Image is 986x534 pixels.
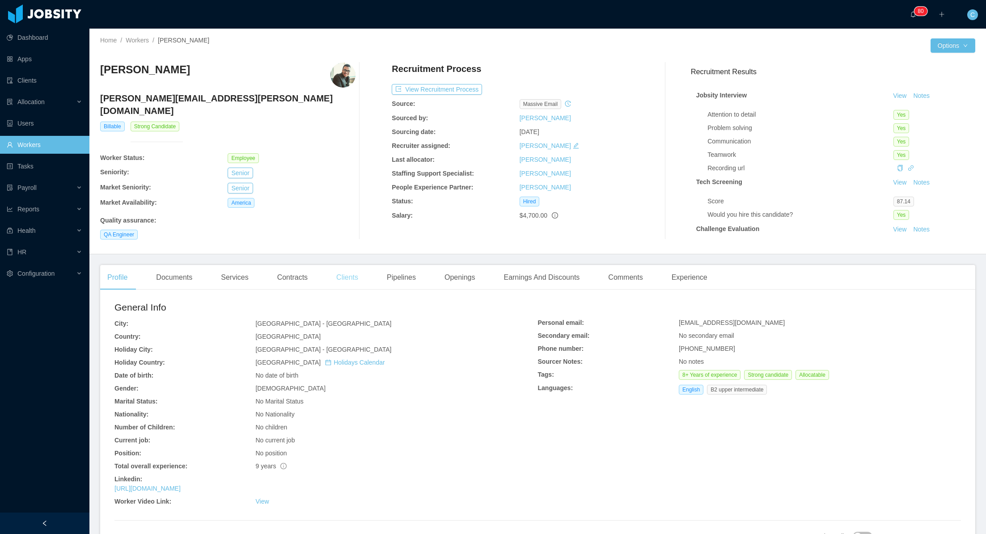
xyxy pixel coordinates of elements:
span: No children [255,424,287,431]
span: B2 upper intermediate [707,385,767,395]
button: Notes [910,224,933,235]
a: icon: exportView Recruitment Process [392,86,482,93]
b: Market Availability: [100,199,157,206]
span: info-circle [552,212,558,219]
b: Country: [114,333,140,340]
b: People Experience Partner: [392,184,473,191]
span: [EMAIL_ADDRESS][DOMAIN_NAME] [679,319,785,326]
b: Sourced by: [392,114,428,122]
a: View [255,498,269,505]
span: [PERSON_NAME] [158,37,209,44]
span: C [970,9,975,20]
span: HR [17,248,26,256]
b: Holiday City: [114,346,153,353]
div: Recording url [707,164,893,173]
i: icon: link [908,165,914,171]
b: Nationality: [114,411,148,418]
i: icon: copy [897,165,903,171]
span: [GEOGRAPHIC_DATA] - [GEOGRAPHIC_DATA] [255,320,391,327]
sup: 80 [914,7,927,16]
h2: General Info [114,300,538,315]
h3: Recruitment Results [691,66,975,77]
span: QA Engineer [100,230,138,240]
span: No Marital Status [255,398,303,405]
a: View [890,226,910,233]
span: Billable [100,122,125,131]
b: Sourcing date: [392,128,436,135]
span: Yes [893,110,910,120]
span: Reports [17,206,39,213]
i: icon: setting [7,270,13,277]
span: Health [17,227,35,234]
h4: [PERSON_NAME][EMAIL_ADDRESS][PERSON_NAME][DOMAIN_NAME] [100,92,355,117]
span: Allocation [17,98,45,105]
span: Allocatable [796,370,829,380]
span: 87.14 [893,197,914,206]
span: English [679,385,703,395]
div: Comments [601,265,650,290]
span: No position [255,450,287,457]
span: [GEOGRAPHIC_DATA] [255,333,321,340]
span: info-circle [280,463,287,469]
p: 8 [918,7,921,16]
b: Total overall experience: [114,463,187,470]
a: [PERSON_NAME] [520,142,571,149]
i: icon: file-protect [7,185,13,191]
div: Copy [897,164,903,173]
b: Holiday Country: [114,359,165,366]
i: icon: medicine-box [7,227,13,234]
i: icon: solution [7,99,13,105]
b: Salary: [392,212,413,219]
b: Gender: [114,385,139,392]
div: Pipelines [380,265,423,290]
span: Yes [893,137,910,147]
div: Profile [100,265,135,290]
b: Last allocator: [392,156,435,163]
strong: Tech Screening [696,178,742,185]
div: Experience [664,265,715,290]
b: Position: [114,450,141,457]
span: / [120,37,122,44]
b: City: [114,320,128,327]
p: 0 [921,7,924,16]
div: Documents [149,265,199,290]
b: Staffing Support Specialist: [392,170,474,177]
a: Workers [126,37,149,44]
h4: Recruitment Process [392,63,481,75]
b: Number of Children: [114,424,175,431]
a: [PERSON_NAME] [520,184,571,191]
span: 9 years [255,463,287,470]
span: [PHONE_NUMBER] [679,345,735,352]
h3: [PERSON_NAME] [100,63,190,77]
span: $4,700.00 [520,212,547,219]
span: [GEOGRAPHIC_DATA] - [GEOGRAPHIC_DATA] [255,346,391,353]
b: Marital Status: [114,398,157,405]
button: Optionsicon: down [931,38,975,53]
b: Sourcer Notes: [538,358,583,365]
i: icon: line-chart [7,206,13,212]
span: Yes [893,150,910,160]
i: icon: plus [939,11,945,17]
a: icon: pie-chartDashboard [7,29,82,46]
b: Current job: [114,437,150,444]
div: Communication [707,137,893,146]
span: Strong Candidate [131,122,179,131]
a: icon: link [908,164,914,172]
b: Tags: [538,371,554,378]
i: icon: bell [910,11,916,17]
b: Personal email: [538,319,584,326]
span: / [152,37,154,44]
span: Massive Email [520,99,561,109]
button: Senior [228,168,253,178]
button: Notes [910,91,933,101]
a: [URL][DOMAIN_NAME] [114,485,181,492]
span: [DATE] [520,128,539,135]
b: Recruiter assigned: [392,142,450,149]
div: Attention to detail [707,110,893,119]
i: icon: edit [573,143,579,149]
b: Worker Video Link: [114,498,171,505]
div: Services [214,265,255,290]
span: 8+ Years of experience [679,370,741,380]
b: Date of birth: [114,372,153,379]
strong: Jobsity Interview [696,92,747,99]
